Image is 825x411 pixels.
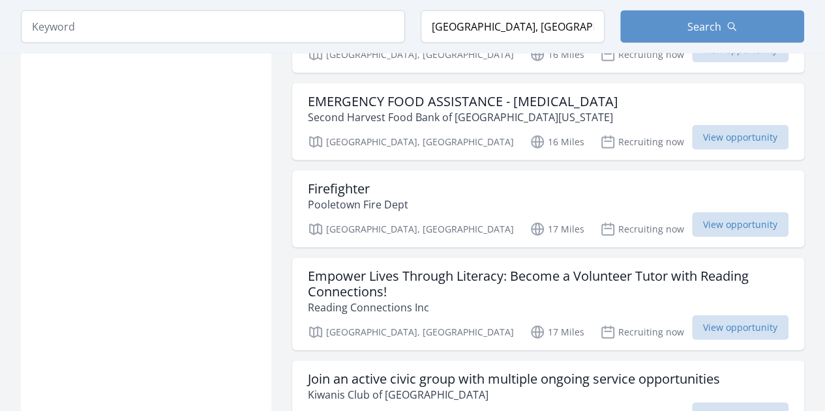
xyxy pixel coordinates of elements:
h3: Empower Lives Through Literacy: Become a Volunteer Tutor with Reading Connections! [308,268,788,300]
p: [GEOGRAPHIC_DATA], [GEOGRAPHIC_DATA] [308,324,514,340]
p: Reading Connections Inc [308,300,788,315]
p: Recruiting now [600,324,684,340]
span: View opportunity [692,315,788,340]
p: Recruiting now [600,221,684,237]
a: EMERGENCY FOOD ASSISTANCE - [MEDICAL_DATA] Second Harvest Food Bank of [GEOGRAPHIC_DATA][US_STATE... [292,83,804,160]
a: Empower Lives Through Literacy: Become a Volunteer Tutor with Reading Connections! Reading Connec... [292,258,804,350]
p: Recruiting now [600,47,684,63]
p: 16 Miles [530,47,584,63]
p: 17 Miles [530,221,584,237]
p: [GEOGRAPHIC_DATA], [GEOGRAPHIC_DATA] [308,221,514,237]
p: [GEOGRAPHIC_DATA], [GEOGRAPHIC_DATA] [308,47,514,63]
p: 16 Miles [530,134,584,150]
input: Keyword [21,10,405,43]
p: [GEOGRAPHIC_DATA], [GEOGRAPHIC_DATA] [308,134,514,150]
p: Recruiting now [600,134,684,150]
p: Kiwanis Club of [GEOGRAPHIC_DATA] [308,387,720,403]
h3: EMERGENCY FOOD ASSISTANCE - [MEDICAL_DATA] [308,94,618,109]
h3: Firefighter [308,181,408,197]
span: View opportunity [692,212,788,237]
span: Search [687,19,721,35]
p: 17 Miles [530,324,584,340]
p: Second Harvest Food Bank of [GEOGRAPHIC_DATA][US_STATE] [308,109,618,125]
a: Firefighter Pooletown Fire Dept [GEOGRAPHIC_DATA], [GEOGRAPHIC_DATA] 17 Miles Recruiting now View... [292,171,804,248]
span: View opportunity [692,125,788,150]
input: Location [421,10,605,43]
button: Search [620,10,804,43]
h3: Join an active civic group with multiple ongoing service opportunities [308,371,720,387]
p: Pooletown Fire Dept [308,197,408,212]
